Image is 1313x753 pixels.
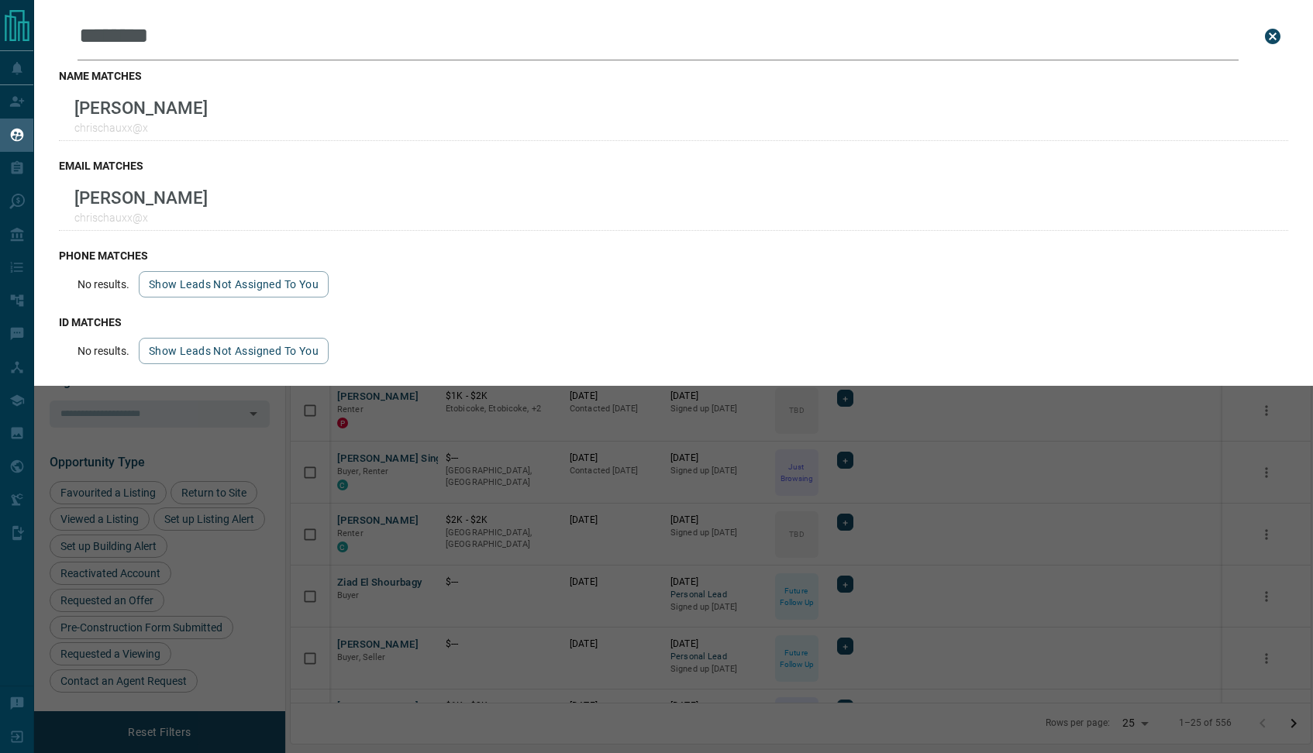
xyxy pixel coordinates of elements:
[139,338,329,364] button: show leads not assigned to you
[74,122,208,134] p: chrischauxx@x
[74,211,208,224] p: chrischauxx@x
[1257,21,1288,52] button: close search bar
[74,187,208,208] p: [PERSON_NAME]
[78,278,129,291] p: No results.
[78,345,129,357] p: No results.
[74,98,208,118] p: [PERSON_NAME]
[59,70,1288,82] h3: name matches
[59,316,1288,328] h3: id matches
[139,271,329,297] button: show leads not assigned to you
[59,160,1288,172] h3: email matches
[59,249,1288,262] h3: phone matches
